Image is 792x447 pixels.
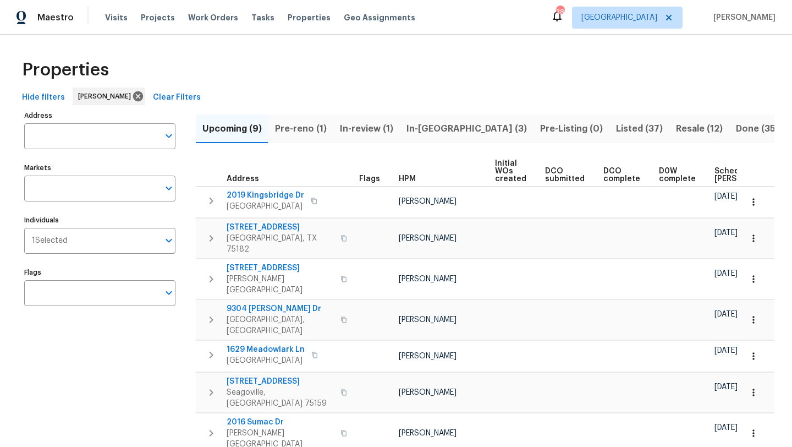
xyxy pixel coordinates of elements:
[399,175,416,183] span: HPM
[161,181,177,196] button: Open
[556,7,564,18] div: 38
[227,314,334,336] span: [GEOGRAPHIC_DATA], [GEOGRAPHIC_DATA]
[676,121,723,137] span: Resale (12)
[714,193,738,200] span: [DATE]
[202,121,262,137] span: Upcoming (9)
[227,222,334,233] span: [STREET_ADDRESS]
[545,167,585,183] span: DCO submitted
[227,201,304,212] span: [GEOGRAPHIC_DATA]
[22,91,65,105] span: Hide filters
[714,310,738,318] span: [DATE]
[161,233,177,248] button: Open
[24,112,175,119] label: Address
[288,12,331,23] span: Properties
[227,190,304,201] span: 2019 Kingsbridge Dr
[736,121,785,137] span: Done (359)
[603,167,640,183] span: DCO complete
[188,12,238,23] span: Work Orders
[227,387,334,409] span: Seagoville, [GEOGRAPHIC_DATA] 75159
[714,167,777,183] span: Scheduled [PERSON_NAME]
[161,128,177,144] button: Open
[227,344,305,355] span: 1629 Meadowlark Ln
[340,121,393,137] span: In-review (1)
[32,236,68,246] span: 1 Selected
[581,12,657,23] span: [GEOGRAPHIC_DATA]
[709,12,776,23] span: [PERSON_NAME]
[406,121,527,137] span: In-[GEOGRAPHIC_DATA] (3)
[399,316,457,324] span: [PERSON_NAME]
[714,424,738,432] span: [DATE]
[22,64,109,75] span: Properties
[227,417,334,428] span: 2016 Sumac Dr
[399,352,457,360] span: [PERSON_NAME]
[399,235,457,242] span: [PERSON_NAME]
[227,274,334,296] span: [PERSON_NAME][GEOGRAPHIC_DATA]
[227,376,334,387] span: [STREET_ADDRESS]
[18,88,69,108] button: Hide filters
[616,121,663,137] span: Listed (37)
[399,198,457,205] span: [PERSON_NAME]
[344,12,415,23] span: Geo Assignments
[227,355,305,366] span: [GEOGRAPHIC_DATA]
[24,217,175,223] label: Individuals
[24,269,175,276] label: Flags
[359,175,380,183] span: Flags
[227,303,334,314] span: 9304 [PERSON_NAME] Dr
[251,14,274,21] span: Tasks
[714,270,738,277] span: [DATE]
[73,88,145,105] div: [PERSON_NAME]
[148,88,205,108] button: Clear Filters
[495,160,526,183] span: Initial WOs created
[399,275,457,283] span: [PERSON_NAME]
[714,383,738,391] span: [DATE]
[399,429,457,437] span: [PERSON_NAME]
[78,91,135,102] span: [PERSON_NAME]
[227,263,334,274] span: [STREET_ADDRESS]
[227,233,334,255] span: [GEOGRAPHIC_DATA], TX 75182
[141,12,175,23] span: Projects
[153,91,201,105] span: Clear Filters
[399,389,457,396] span: [PERSON_NAME]
[540,121,603,137] span: Pre-Listing (0)
[659,167,696,183] span: D0W complete
[37,12,74,23] span: Maestro
[161,285,177,301] button: Open
[24,165,175,171] label: Markets
[227,175,259,183] span: Address
[105,12,128,23] span: Visits
[275,121,327,137] span: Pre-reno (1)
[714,229,738,237] span: [DATE]
[714,347,738,355] span: [DATE]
